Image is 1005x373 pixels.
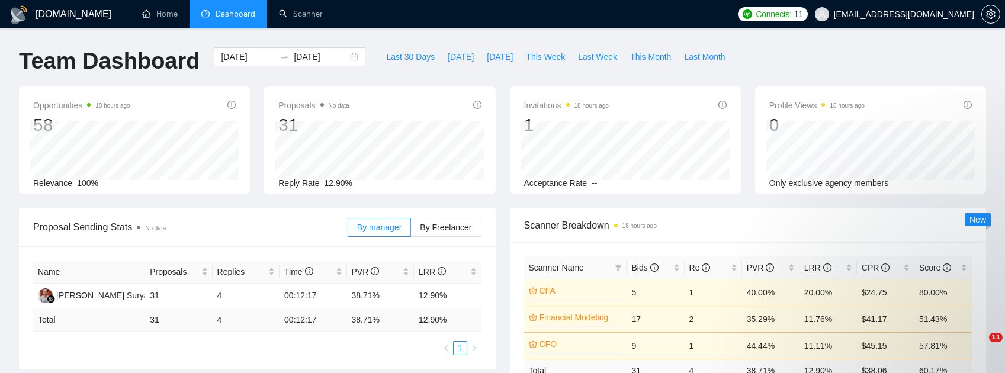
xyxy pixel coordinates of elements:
[981,5,1000,24] button: setting
[439,341,453,355] button: left
[519,47,571,66] button: This Week
[684,50,725,63] span: Last Month
[630,50,671,63] span: This Month
[347,284,414,308] td: 38.71%
[357,223,402,232] span: By manager
[305,267,313,275] span: info-circle
[471,345,478,352] span: right
[766,263,774,272] span: info-circle
[799,332,857,359] td: 11.11%
[467,341,481,355] li: Next Page
[414,284,481,308] td: 12.90%
[278,98,349,112] span: Proposals
[524,178,587,188] span: Acceptance Rate
[622,223,657,229] time: 18 hours ago
[280,284,346,308] td: 00:12:17
[524,98,609,112] span: Invitations
[347,308,414,332] td: 38.71 %
[914,332,972,359] td: 57.81%
[857,332,914,359] td: $45.15
[213,284,280,308] td: 4
[77,178,98,188] span: 100%
[540,337,620,351] a: CFO
[419,267,446,276] span: LRR
[678,47,731,66] button: Last Month
[650,263,659,272] span: info-circle
[742,306,799,332] td: 35.29%
[217,265,266,278] span: Replies
[685,306,742,332] td: 2
[216,9,255,19] span: Dashboard
[213,308,280,332] td: 4
[524,218,972,233] span: Scanner Breakdown
[56,289,160,302] div: [PERSON_NAME] Suryanto
[526,50,565,63] span: This Week
[769,114,865,136] div: 0
[201,9,210,18] span: dashboard
[439,341,453,355] li: Previous Page
[718,101,727,109] span: info-circle
[279,9,323,19] a: searchScanner
[982,9,1000,19] span: setting
[278,178,319,188] span: Reply Rate
[448,50,474,63] span: [DATE]
[386,50,435,63] span: Last 30 Days
[631,263,658,272] span: Bids
[685,279,742,306] td: 1
[473,101,481,109] span: info-circle
[95,102,130,109] time: 18 hours ago
[524,114,609,136] div: 1
[33,261,145,284] th: Name
[743,9,752,19] img: upwork-logo.png
[284,267,313,276] span: Time
[454,342,467,355] a: 1
[742,332,799,359] td: 44.44%
[685,332,742,359] td: 1
[33,308,145,332] td: Total
[965,333,993,361] iframe: Intercom live chat
[574,102,609,109] time: 18 hours ago
[280,308,346,332] td: 00:12:17
[818,10,826,18] span: user
[420,223,471,232] span: By Freelancer
[969,215,986,224] span: New
[142,9,178,19] a: homeHome
[213,261,280,284] th: Replies
[747,263,775,272] span: PVR
[592,178,597,188] span: --
[540,311,620,324] a: Financial Modeling
[571,47,624,66] button: Last Week
[442,345,449,352] span: left
[769,178,889,188] span: Only exclusive agency members
[529,340,537,348] span: crown
[624,47,678,66] button: This Month
[329,102,349,109] span: No data
[769,98,865,112] span: Profile Views
[145,284,212,308] td: 31
[280,52,289,62] span: to
[627,332,684,359] td: 9
[981,9,1000,19] a: setting
[9,5,28,24] img: logo
[145,225,166,231] span: No data
[19,47,200,75] h1: Team Dashboard
[33,220,348,234] span: Proposal Sending Stats
[529,263,584,272] span: Scanner Name
[612,259,624,276] span: filter
[38,288,53,303] img: D
[627,306,684,332] td: 17
[702,263,710,272] span: info-circle
[33,98,130,112] span: Opportunities
[380,47,441,66] button: Last 30 Days
[294,50,348,63] input: End date
[145,308,212,332] td: 31
[221,50,275,63] input: Start date
[33,114,130,136] div: 58
[227,101,236,109] span: info-circle
[480,47,519,66] button: [DATE]
[325,178,352,188] span: 12.90%
[438,267,446,275] span: info-circle
[830,102,864,109] time: 18 hours ago
[278,114,349,136] div: 31
[487,50,513,63] span: [DATE]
